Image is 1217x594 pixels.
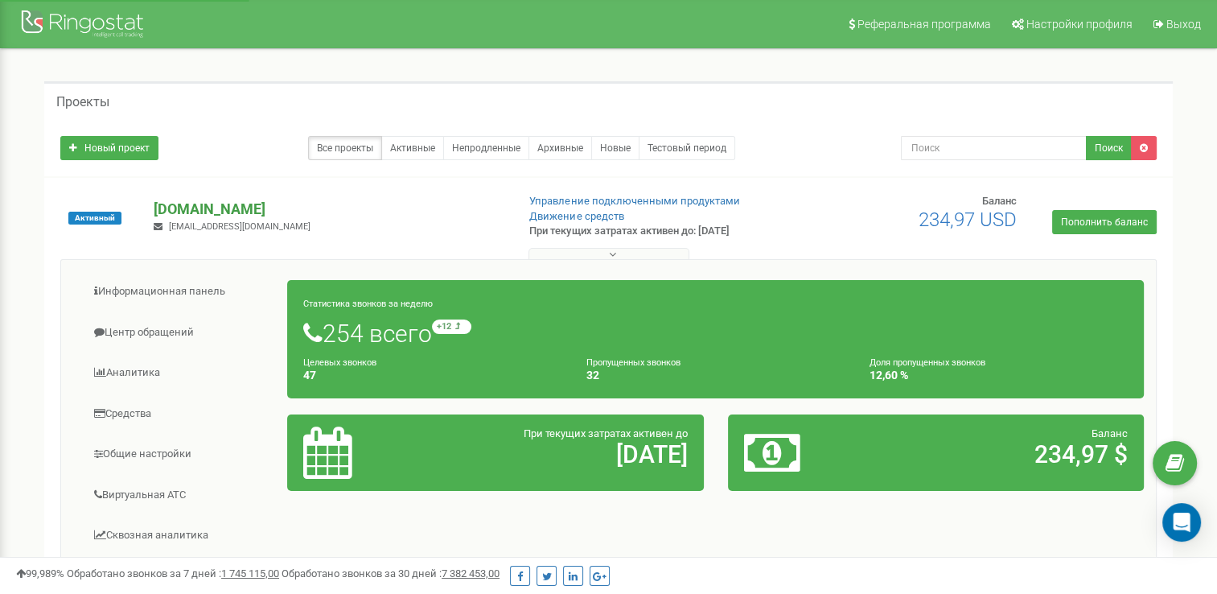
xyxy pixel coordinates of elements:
[16,567,64,580] span: 99,989%
[1166,18,1201,31] span: Выход
[529,224,785,239] p: При текущих затратах активен до: [DATE]
[529,195,739,207] a: Управление подключенными продуктами
[1052,210,1157,234] a: Пополнить баланс
[303,320,1128,347] h1: 254 всего
[221,567,279,580] u: 1 745 115,00
[443,136,529,160] a: Непродленные
[586,357,680,368] small: Пропущенных звонков
[73,353,288,393] a: Аналитика
[60,136,158,160] a: Новый проект
[308,136,382,160] a: Все проекты
[586,369,845,382] h4: 32
[56,95,109,109] h5: Проекты
[869,369,1128,382] h4: 12,60 %
[303,369,562,382] h4: 47
[303,299,433,309] small: Статистика звонков за неделю
[381,136,444,160] a: Активные
[73,394,288,434] a: Средства
[442,567,500,580] u: 7 382 453,00
[919,208,1017,231] span: 234,97 USD
[154,199,503,220] p: [DOMAIN_NAME]
[1086,136,1132,160] button: Поиск
[901,136,1087,160] input: Поиск
[169,221,310,232] span: [EMAIL_ADDRESS][DOMAIN_NAME]
[432,320,471,334] small: +12
[73,272,288,311] a: Информационная панель
[68,212,121,225] span: Активный
[303,357,376,368] small: Целевых звонков
[880,441,1128,468] h2: 234,97 $
[282,567,500,580] span: Обработано звонков за 30 дней :
[67,567,279,580] span: Обработано звонков за 7 дней :
[591,136,639,160] a: Новые
[1092,427,1128,439] span: Баланс
[529,210,623,222] a: Движение средств
[982,195,1017,207] span: Баланс
[73,435,288,474] a: Общие настройки
[1162,503,1201,542] div: Open Intercom Messenger
[639,136,735,160] a: Тестовый период
[524,427,688,439] span: При текущих затратах активен до
[73,516,288,555] a: Сквозная аналитика
[857,18,991,31] span: Реферальная программа
[869,357,985,368] small: Доля пропущенных звонков
[73,476,288,515] a: Виртуальная АТС
[73,313,288,353] a: Центр обращений
[528,136,592,160] a: Архивные
[1026,18,1133,31] span: Настройки профиля
[439,441,687,468] h2: [DATE]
